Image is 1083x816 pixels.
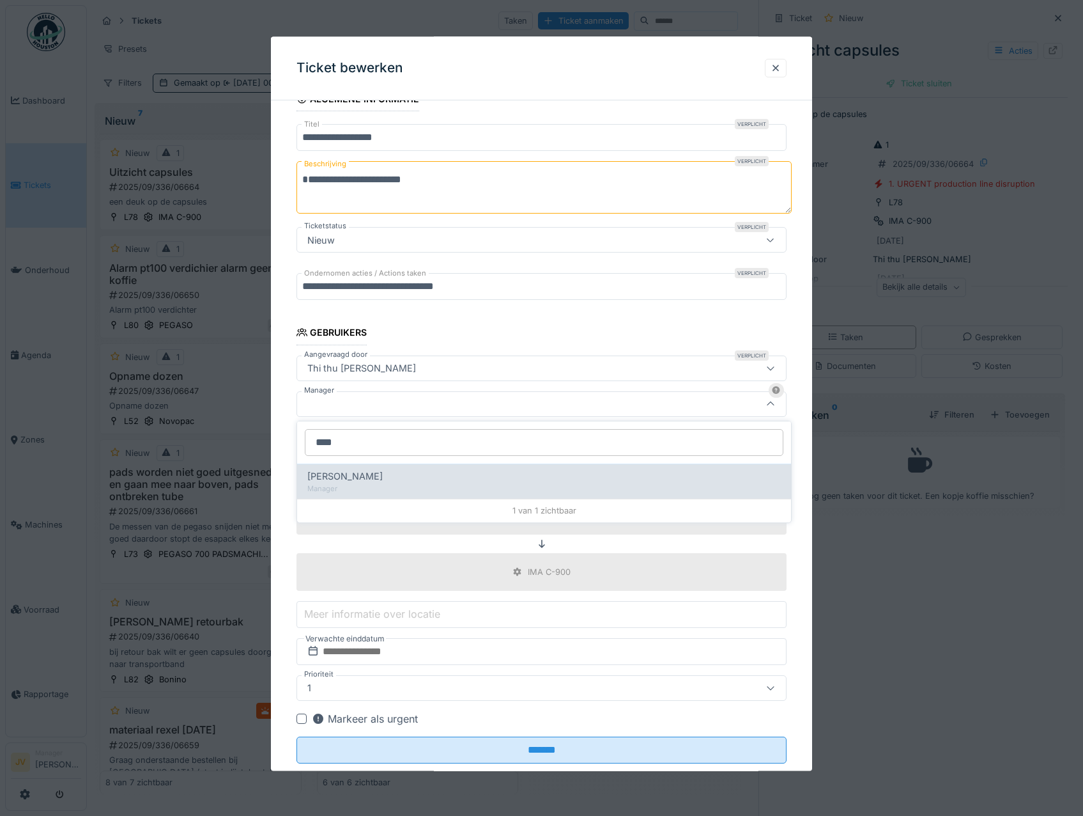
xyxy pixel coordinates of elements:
[302,157,349,173] label: Beschrijving
[302,385,337,396] label: Manager
[302,669,336,680] label: Prioriteit
[307,469,383,483] span: [PERSON_NAME]
[302,607,443,622] label: Meer informatie over locatie
[528,566,571,578] div: IMA C-900
[307,483,781,494] div: Manager
[297,499,791,522] div: 1 van 1 zichtbaar
[304,632,386,646] label: Verwachte einddatum
[302,349,370,360] label: Aangevraagd door
[735,350,769,361] div: Verplicht
[735,120,769,130] div: Verplicht
[312,711,418,726] div: Markeer als urgent
[302,233,340,247] div: Nieuw
[302,361,421,375] div: Thi thu [PERSON_NAME]
[302,269,429,279] label: Ondernomen acties / Actions taken
[296,324,367,345] div: Gebruikers
[302,681,316,695] div: 1
[296,90,420,112] div: Algemene informatie
[735,269,769,279] div: Verplicht
[302,221,349,232] label: Ticketstatus
[302,120,322,130] label: Titel
[735,223,769,233] div: Verplicht
[296,60,403,76] h3: Ticket bewerken
[735,157,769,167] div: Verplicht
